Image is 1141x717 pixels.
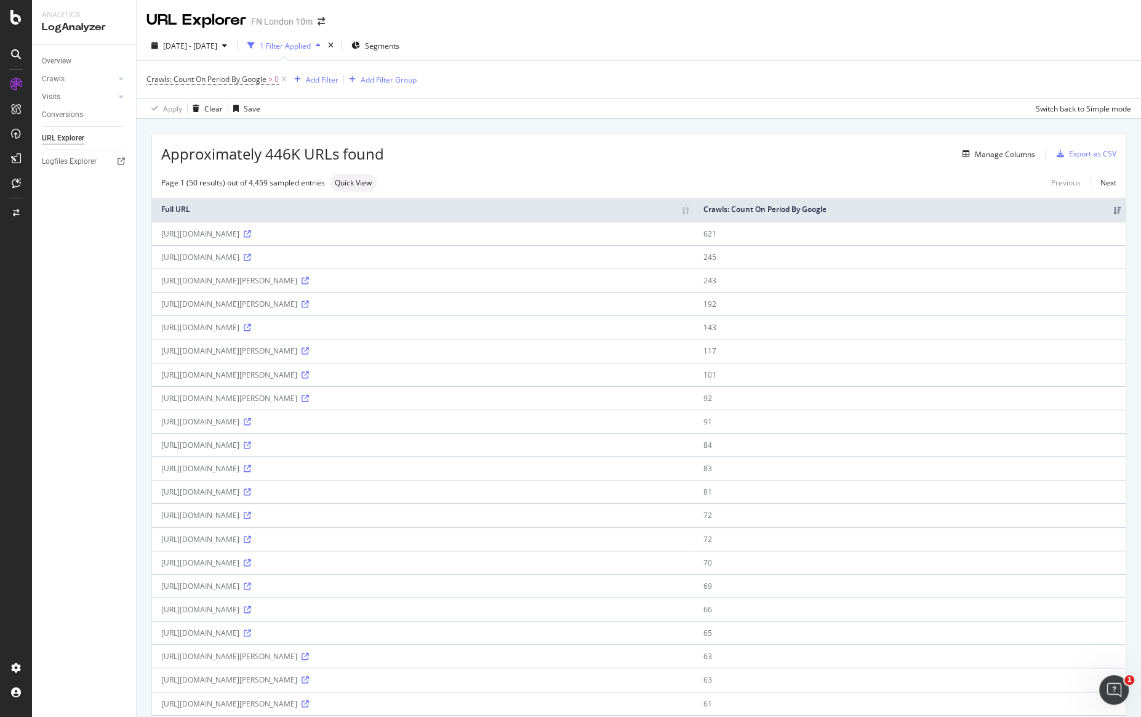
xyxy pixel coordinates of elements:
[694,597,1126,621] td: 66
[694,456,1126,480] td: 83
[161,628,685,638] div: [URL][DOMAIN_NAME]
[161,229,685,239] div: [URL][DOMAIN_NAME]
[161,252,685,262] div: [URL][DOMAIN_NAME]
[161,534,685,545] div: [URL][DOMAIN_NAME]
[161,416,685,427] div: [URL][DOMAIN_NAME]
[42,73,115,86] a: Crawls
[42,20,126,34] div: LogAnalyzer
[161,177,325,188] div: Page 1 (50 results) out of 4,459 sampled entries
[161,651,685,662] div: [URL][DOMAIN_NAME][PERSON_NAME]
[694,198,1126,222] th: Crawls: Count On Period By Google: activate to sort column ascending
[251,15,313,28] div: FN London 10m
[161,557,685,568] div: [URL][DOMAIN_NAME]
[694,386,1126,410] td: 92
[330,174,377,192] div: neutral label
[188,99,223,118] button: Clear
[1091,174,1116,192] a: Next
[694,644,1126,668] td: 63
[694,269,1126,292] td: 243
[42,73,65,86] div: Crawls
[161,322,685,333] div: [URL][DOMAIN_NAME]
[694,433,1126,456] td: 84
[1099,675,1129,705] iframe: Intercom live chat
[228,99,260,118] button: Save
[694,668,1126,691] td: 63
[694,292,1126,315] td: 192
[306,75,338,85] div: Add Filter
[268,74,273,84] span: >
[161,581,685,591] div: [URL][DOMAIN_NAME]
[204,103,223,114] div: Clear
[146,74,266,84] span: Crawls: Count On Period By Google
[365,41,399,51] span: Segments
[42,108,83,121] div: Conversions
[694,527,1126,551] td: 72
[161,299,685,309] div: [URL][DOMAIN_NAME][PERSON_NAME]
[152,198,694,222] th: Full URL: activate to sort column ascending
[694,621,1126,644] td: 65
[361,75,417,85] div: Add Filter Group
[694,363,1126,386] td: 101
[694,551,1126,574] td: 70
[42,155,97,168] div: Logfiles Explorer
[163,103,182,114] div: Apply
[694,574,1126,597] td: 69
[694,245,1126,269] td: 245
[335,179,372,187] span: Quick View
[694,410,1126,433] td: 91
[694,222,1126,245] td: 621
[694,503,1126,527] td: 72
[242,36,326,55] button: 1 Filter Applied
[274,71,279,88] span: 0
[42,132,84,145] div: URL Explorer
[1124,675,1134,685] span: 1
[694,692,1126,715] td: 61
[289,72,338,87] button: Add Filter
[318,17,325,26] div: arrow-right-arrow-left
[42,55,127,68] a: Overview
[161,144,384,164] span: Approximately 446K URLs found
[42,155,127,168] a: Logfiles Explorer
[42,91,60,103] div: Visits
[42,108,127,121] a: Conversions
[958,147,1035,161] button: Manage Columns
[346,36,404,55] button: Segments
[42,132,127,145] a: URL Explorer
[161,674,685,685] div: [URL][DOMAIN_NAME][PERSON_NAME]
[1036,103,1131,114] div: Switch back to Simple mode
[244,103,260,114] div: Save
[1052,144,1116,164] button: Export as CSV
[161,275,685,286] div: [URL][DOMAIN_NAME][PERSON_NAME]
[146,10,246,31] div: URL Explorer
[694,339,1126,362] td: 117
[694,315,1126,339] td: 143
[344,72,417,87] button: Add Filter Group
[1069,148,1116,159] div: Export as CSV
[161,393,685,403] div: [URL][DOMAIN_NAME][PERSON_NAME]
[161,440,685,450] div: [URL][DOMAIN_NAME]
[975,149,1035,160] div: Manage Columns
[42,10,126,20] div: Analytics
[326,39,336,52] div: times
[42,91,115,103] a: Visits
[1031,99,1131,118] button: Switch back to Simple mode
[163,41,217,51] span: [DATE] - [DATE]
[146,99,182,118] button: Apply
[161,487,685,497] div: [URL][DOMAIN_NAME]
[161,346,685,356] div: [URL][DOMAIN_NAME][PERSON_NAME]
[694,480,1126,503] td: 81
[260,41,311,51] div: 1 Filter Applied
[161,463,685,474] div: [URL][DOMAIN_NAME]
[161,699,685,709] div: [URL][DOMAIN_NAME][PERSON_NAME]
[146,36,232,55] button: [DATE] - [DATE]
[42,55,71,68] div: Overview
[161,604,685,615] div: [URL][DOMAIN_NAME]
[161,510,685,521] div: [URL][DOMAIN_NAME]
[161,370,685,380] div: [URL][DOMAIN_NAME][PERSON_NAME]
